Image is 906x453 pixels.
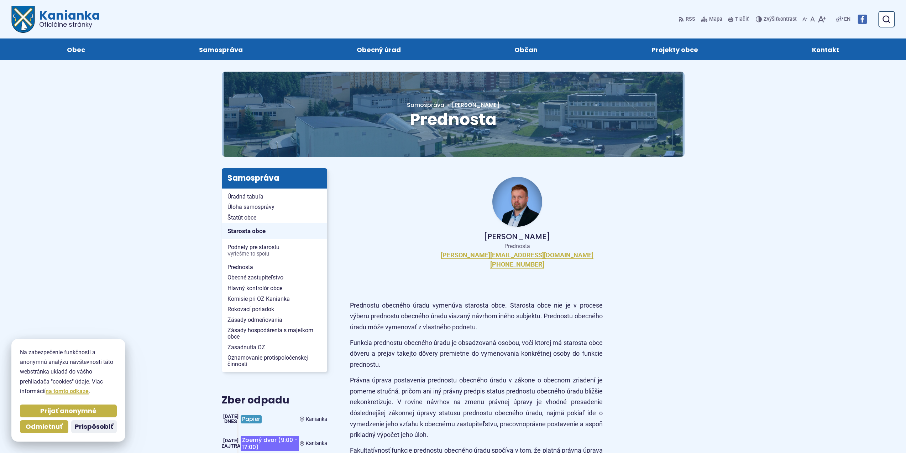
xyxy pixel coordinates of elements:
[227,212,321,223] span: Štatút obce
[227,251,321,257] span: Vyriešme to spolu
[700,12,724,27] a: Mapa
[40,407,96,415] span: Prijať anonymné
[227,272,321,283] span: Obecné zastupiteľstvo
[227,352,321,369] span: Oznamovanie protispoločenskej činnosti
[709,15,722,24] span: Mapa
[67,38,85,60] span: Obec
[227,315,321,325] span: Zásady odmeňovania
[361,232,673,241] p: [PERSON_NAME]
[350,338,603,370] p: Funkcia prednostu obecného úradu je obsadzovaná osobou, voči ktorej má starosta obce dôveru a pre...
[222,242,327,259] a: Podnety pre starostuVyriešme to spolu
[492,177,542,227] img: Fotka - prednosta obecného úradu
[858,15,867,24] img: Prejsť na Facebook stránku
[222,315,327,325] a: Zásady odmeňovania
[222,202,327,212] a: Úloha samosprávy
[222,168,327,188] h3: Samospráva
[222,395,327,406] h3: Zber odpadu
[20,405,117,417] button: Prijať anonymné
[222,325,327,342] a: Zásady hospodárenia s majetkom obce
[444,101,499,109] a: [PERSON_NAME]
[809,12,816,27] button: Nastaviť pôvodnú veľkosť písma
[812,38,839,60] span: Kontakt
[756,12,798,27] button: Zvýšiťkontrast
[222,212,327,223] a: Štatút obce
[71,420,117,433] button: Prispôsobiť
[407,101,444,109] a: Samospráva
[843,15,852,24] a: EN
[223,438,239,444] span: [DATE]
[227,191,321,202] span: Úradná tabuľa
[221,443,241,449] span: Zajtra
[764,16,777,22] span: Zvýšiť
[75,423,113,431] span: Prispôsobiť
[149,38,293,60] a: Samospráva
[222,411,327,427] a: Papier Kanianka [DATE] Dnes
[686,15,695,24] span: RSS
[465,38,588,60] a: Občan
[39,21,100,28] span: Oficiálne stránky
[227,325,321,342] span: Zásady hospodárenia s majetkom obce
[17,38,135,60] a: Obec
[514,38,538,60] span: Občan
[307,38,451,60] a: Obecný úrad
[241,436,299,451] span: Zberný dvor (9:00 - 17:00)
[602,38,748,60] a: Projekty obce
[801,12,809,27] button: Zmenšiť veľkosť písma
[306,416,327,422] span: Kanianka
[227,294,321,304] span: Komisie pri OZ Kanianka
[490,261,544,269] a: [PHONE_NUMBER]
[441,251,593,259] a: [PERSON_NAME][EMAIL_ADDRESS][DOMAIN_NAME]
[222,342,327,353] a: Zasadnutia OZ
[11,6,100,33] a: Logo Kanianka, prejsť na domovskú stránku.
[679,12,697,27] a: RSS
[227,226,321,237] span: Starosta obce
[20,348,117,396] p: Na zabezpečenie funkčnosti a anonymnú analýzu návštevnosti táto webstránka ukladá do vášho prehli...
[223,413,239,419] span: [DATE]
[224,418,237,424] span: Dnes
[199,38,243,60] span: Samospráva
[357,38,401,60] span: Obecný úrad
[227,202,321,212] span: Úloha samosprávy
[222,294,327,304] a: Komisie pri OZ Kanianka
[735,16,749,22] span: Tlačiť
[222,262,327,273] a: Prednosta
[651,38,698,60] span: Projekty obce
[11,6,35,33] img: Prejsť na domovskú stránku
[35,9,100,28] span: Kanianka
[46,388,89,395] a: na tomto odkaze
[222,283,327,294] a: Hlavný kontrolór obce
[227,304,321,315] span: Rokovací poriadok
[241,415,262,423] span: Papier
[361,243,673,250] p: Prednosta
[410,108,497,131] span: Prednosta
[20,420,68,433] button: Odmietnuť
[227,242,321,259] span: Podnety pre starostu
[764,16,797,22] span: kontrast
[222,223,327,239] a: Starosta obce
[227,283,321,294] span: Hlavný kontrolór obce
[26,423,63,431] span: Odmietnuť
[222,304,327,315] a: Rokovací poriadok
[350,375,603,441] p: Právna úprava postavenia prednostu obecného úradu v zákone o obecnom zriadení je pomerne stručná,...
[306,441,327,447] span: Kanianka
[227,262,321,273] span: Prednosta
[762,38,889,60] a: Kontakt
[727,12,750,27] button: Tlačiť
[844,15,850,24] span: EN
[222,272,327,283] a: Obecné zastupiteľstvo
[350,300,603,333] p: Prednostu obecného úradu vymenúva starosta obce. Starosta obce nie je v procese výberu prednostu ...
[227,342,321,353] span: Zasadnutia OZ
[222,191,327,202] a: Úradná tabuľa
[222,352,327,369] a: Oznamovanie protispoločenskej činnosti
[816,12,827,27] button: Zväčšiť veľkosť písma
[452,101,499,109] span: [PERSON_NAME]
